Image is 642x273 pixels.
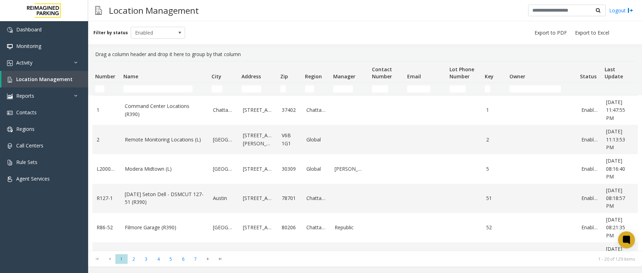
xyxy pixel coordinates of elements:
span: Page 1 [115,254,128,264]
td: Address Filter [239,83,277,95]
img: 'icon' [7,27,13,33]
a: [DATE] Seton Dell - DSMCUT 127-51 (R390) [125,190,204,206]
td: Zip Filter [277,83,302,95]
input: Name Filter [123,85,192,92]
a: Command Center Locations (R390) [125,102,204,118]
span: Rule Sets [16,159,37,165]
a: Global [306,165,326,173]
input: Number Filter [95,85,104,92]
span: Export to PDF [534,29,567,36]
td: Key Filter [482,83,507,95]
span: Manager [333,73,355,80]
label: Filter by status [93,30,128,36]
a: Global [306,136,326,144]
button: Export to Excel [572,28,612,38]
a: 2 [486,136,502,144]
a: Remote Monitoring Locations (L) [125,136,204,144]
a: Logout [609,7,633,14]
img: 'icon' [7,60,13,66]
span: [DATE] 08:18:57 PM [606,187,625,210]
div: Data table [88,61,642,251]
a: [GEOGRAPHIC_DATA] [213,165,234,173]
td: Number Filter [92,83,121,95]
a: Chattanooga [213,106,234,114]
td: Owner Filter [507,83,577,95]
a: V6B 1G1 [282,132,298,147]
span: Export to Excel [575,29,609,36]
a: Chattanooga [306,224,326,231]
img: 'icon' [7,176,13,182]
div: Drag a column header and drop it here to group by that column [92,48,638,61]
a: Enabled [581,224,598,231]
kendo-pager-info: 1 - 20 of 129 items [231,256,635,262]
span: Page 2 [128,254,140,264]
a: [PERSON_NAME] [335,165,365,173]
input: City Filter [212,85,222,92]
span: Reports [16,92,34,99]
button: Export to PDF [532,28,570,38]
span: Dashboard [16,26,42,33]
img: logout [628,7,633,14]
a: [DATE] 08:18:57 PM [606,187,633,210]
span: Enabled [131,27,174,38]
span: Contacts [16,109,37,116]
a: R86-52 [97,224,116,231]
a: Enabled [581,194,598,202]
td: Name Filter [121,83,209,95]
span: Go to the next page [203,256,213,262]
span: Go to the next page [202,254,214,264]
td: Region Filter [302,83,330,95]
span: Call Centers [16,142,43,149]
span: Lot Phone Number [450,66,474,80]
a: Modera Midtown (L) [125,165,204,173]
span: Number [95,73,115,80]
a: Filmore Garage (R390) [125,224,204,231]
a: 37402 [282,106,298,114]
span: [DATE] 08:21:35 PM [606,216,625,239]
span: [DATE] 11:47:55 PM [606,99,625,121]
span: Activity [16,59,32,66]
a: [STREET_ADDRESS] [243,194,273,202]
input: Address Filter [241,85,261,92]
a: L20000500 [97,165,116,173]
th: Status [577,61,602,83]
h3: Location Management [105,2,202,19]
td: Email Filter [404,83,447,95]
span: [DATE] 11:13:53 PM [606,128,625,151]
a: 30309 [282,165,298,173]
span: Zip [280,73,288,80]
input: Key Filter [485,85,490,92]
span: Go to the last page [214,254,226,264]
img: 'icon' [7,143,13,149]
input: Owner Filter [509,85,561,92]
a: [DATE] 11:13:53 PM [606,128,633,151]
span: Address [241,73,261,80]
span: Email [407,73,421,80]
a: 52 [486,224,502,231]
span: Key [485,73,494,80]
input: Zip Filter [280,85,286,92]
span: Regions [16,126,35,132]
td: Status Filter [577,83,602,95]
input: Manager Filter [333,85,353,92]
span: Page 7 [189,254,202,264]
span: Agent Services [16,175,50,182]
img: 'icon' [7,77,13,83]
a: 80206 [282,224,298,231]
a: R127-1 [97,194,116,202]
img: 'icon' [7,160,13,165]
span: Region [305,73,322,80]
a: [GEOGRAPHIC_DATA] [213,224,234,231]
a: Chattanooga [306,106,326,114]
a: Location Management [1,71,88,87]
span: Page 4 [152,254,165,264]
span: Page 3 [140,254,152,264]
a: [STREET_ADDRESS] [243,224,273,231]
input: Email Filter [407,85,430,92]
td: Manager Filter [330,83,369,95]
a: [DATE] 08:21:35 PM [606,216,633,239]
a: [STREET_ADDRESS] [243,165,273,173]
a: [STREET_ADDRESS][PERSON_NAME] [243,132,273,147]
a: [DATE] 08:16:40 PM [606,157,633,181]
a: 78701 [282,194,298,202]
